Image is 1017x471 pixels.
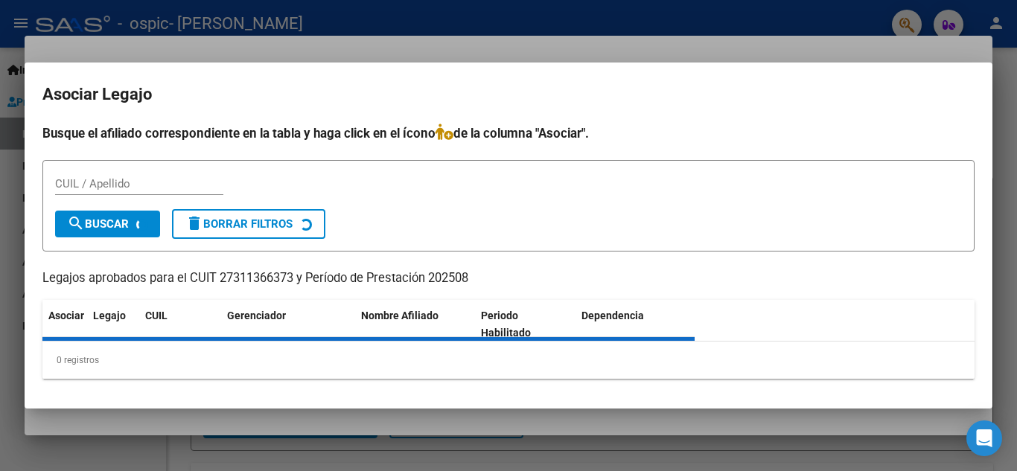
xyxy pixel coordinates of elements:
span: Borrar Filtros [185,217,293,231]
h4: Busque el afiliado correspondiente en la tabla y haga click en el ícono de la columna "Asociar". [42,124,975,143]
span: CUIL [145,310,168,321]
mat-icon: delete [185,214,203,232]
span: Buscar [67,217,129,231]
span: Asociar [48,310,84,321]
h2: Asociar Legajo [42,80,975,109]
mat-icon: search [67,214,85,232]
span: Legajo [93,310,126,321]
p: Legajos aprobados para el CUIT 27311366373 y Período de Prestación 202508 [42,269,975,288]
span: Periodo Habilitado [481,310,531,339]
div: 0 registros [42,342,975,379]
datatable-header-cell: CUIL [139,300,221,349]
button: Borrar Filtros [172,209,325,239]
datatable-header-cell: Gerenciador [221,300,355,349]
datatable-header-cell: Periodo Habilitado [475,300,576,349]
span: Nombre Afiliado [361,310,439,321]
span: Gerenciador [227,310,286,321]
datatable-header-cell: Legajo [87,300,139,349]
span: Dependencia [581,310,644,321]
div: Open Intercom Messenger [966,420,1002,456]
datatable-header-cell: Nombre Afiliado [355,300,475,349]
datatable-header-cell: Asociar [42,300,87,349]
button: Buscar [55,211,160,237]
datatable-header-cell: Dependencia [576,300,695,349]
